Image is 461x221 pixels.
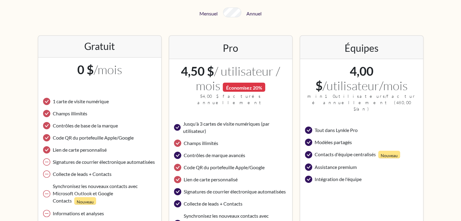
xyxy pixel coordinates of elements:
[184,189,286,194] font: Signatures de courrier électronique automatisées
[196,64,280,93] font: / utilisateur / mois
[316,64,373,93] font: 4,00 $
[53,210,104,216] font: Informations et analyses
[223,42,238,54] font: Pro
[312,94,416,105] font: utilisateurs/facturé annuellement (
[315,139,352,145] font: Modèles partagés
[183,121,269,134] font: Jusqu'à 3 cartes de visite numériques (par utilisateur)
[53,110,87,116] font: Champs illimités
[53,123,118,128] font: Contrôles de base de la marque
[226,85,262,91] font: Économisez 20%
[53,147,107,153] font: Lien de carte personnalisé
[184,201,242,206] font: Collecte de leads + Contacts
[322,78,408,93] font: /utilisateur/mois
[94,62,122,77] font: /mois
[197,94,264,105] font: 54,00 $ facturés annuellement
[53,135,134,140] font: Code QR du portefeuille Apple/Google
[53,183,138,203] font: Synchronisez les nouveaux contacts avec Microsoft Outlook et Google Contacts
[84,40,115,52] font: Gratuit
[184,152,245,158] font: Contrôles de marque avancés
[53,171,112,177] font: Collecte de leads + Contacts
[315,127,358,133] font: Tout dans Lynkle Pro
[381,153,398,158] font: Nouveau
[199,11,218,16] font: Mensuel
[77,199,94,204] font: Nouveau
[307,94,325,99] font: min
[315,176,362,182] font: Intégration de l'équipe
[315,164,357,170] font: Assistance premium
[53,159,155,165] font: Signatures de courrier électronique automatisées
[53,98,109,104] font: 1 carte de visite numérique
[184,164,265,170] font: Code QR du portefeuille Apple/Google
[246,11,262,16] font: Annuel
[184,176,238,182] font: Lien de carte personnalisé
[356,106,369,111] font: /an)
[181,64,214,78] font: 4,50 $
[77,62,94,77] font: 0 $
[315,151,376,157] font: Contacts d'équipe centralisés
[345,42,379,54] font: Équipes
[184,140,218,146] font: Champs illimités
[325,94,335,99] font: 10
